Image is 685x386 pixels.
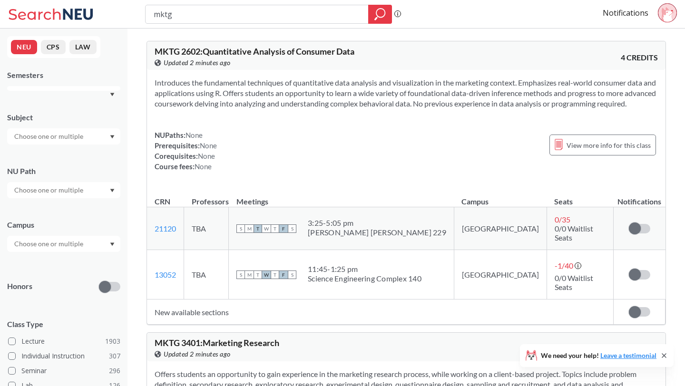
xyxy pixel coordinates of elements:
span: Class Type [7,319,120,329]
div: Dropdown arrow [7,128,120,145]
span: T [271,224,279,233]
svg: Dropdown arrow [110,135,115,139]
span: 4 CREDITS [621,344,658,354]
span: 0 / 35 [555,215,570,224]
span: Updated 2 minutes ago [164,349,231,359]
div: 3:25 - 5:05 pm [308,218,446,228]
section: Introduces the fundamental techniques of quantitative data analysis and visualization in the mark... [155,77,658,109]
td: TBA [184,207,229,250]
button: LAW [69,40,97,54]
td: TBA [184,250,229,299]
svg: Dropdown arrow [110,189,115,193]
span: We need your help! [541,352,656,359]
span: S [288,270,296,279]
span: 296 [109,366,120,376]
label: Individual Instruction [8,350,120,362]
span: None [200,141,217,150]
div: Dropdown arrow [7,236,120,252]
span: 1903 [105,336,120,347]
input: Choose one or multiple [10,184,89,196]
a: 13052 [155,270,176,279]
div: NU Path [7,166,120,176]
span: W [262,224,271,233]
div: magnifying glass [368,5,392,24]
th: Seats [547,187,613,207]
label: Seminar [8,365,120,377]
span: 0/0 Waitlist Seats [555,224,593,242]
span: -1 / 40 [555,261,573,270]
div: NUPaths: Prerequisites: Corequisites: Course fees: [155,130,217,172]
td: New available sections [147,299,614,325]
p: Honors [7,281,32,292]
th: Professors [184,187,229,207]
a: Leave a testimonial [600,351,656,359]
span: 0/0 Waitlist Seats [555,273,593,291]
div: [PERSON_NAME] [PERSON_NAME] 229 [308,228,446,237]
span: View more info for this class [567,139,651,151]
a: Notifications [603,8,648,18]
button: NEU [11,40,37,54]
span: None [195,162,212,171]
input: Choose one or multiple [10,238,89,250]
svg: Dropdown arrow [110,93,115,96]
div: Science Engineering Complex 140 [308,274,421,283]
span: S [236,270,245,279]
div: Semesters [7,70,120,80]
div: Campus [7,220,120,230]
span: T [254,224,262,233]
td: [GEOGRAPHIC_DATA] [454,250,547,299]
span: None [198,152,215,160]
span: 4 CREDITS [621,52,658,63]
span: F [279,224,288,233]
span: S [236,224,245,233]
span: Updated 2 minutes ago [164,58,231,68]
button: CPS [41,40,66,54]
div: 11:45 - 1:25 pm [308,264,421,274]
a: 21120 [155,224,176,233]
span: MKTG 3401 : Marketing Research [155,338,279,348]
span: 307 [109,351,120,361]
input: Choose one or multiple [10,131,89,142]
input: Class, professor, course number, "phrase" [153,6,362,22]
svg: Dropdown arrow [110,242,115,246]
span: MKTG 2602 : Quantitative Analysis of Consumer Data [155,46,354,57]
th: Notifications [614,187,665,207]
span: S [288,224,296,233]
span: T [271,270,279,279]
th: Meetings [229,187,454,207]
div: Subject [7,112,120,123]
div: CRN [155,196,170,207]
svg: magnifying glass [374,8,386,21]
span: W [262,270,271,279]
span: T [254,270,262,279]
span: M [245,224,254,233]
span: F [279,270,288,279]
span: None [186,131,203,139]
span: M [245,270,254,279]
label: Lecture [8,335,120,347]
td: [GEOGRAPHIC_DATA] [454,207,547,250]
th: Campus [454,187,547,207]
div: Dropdown arrow [7,182,120,198]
